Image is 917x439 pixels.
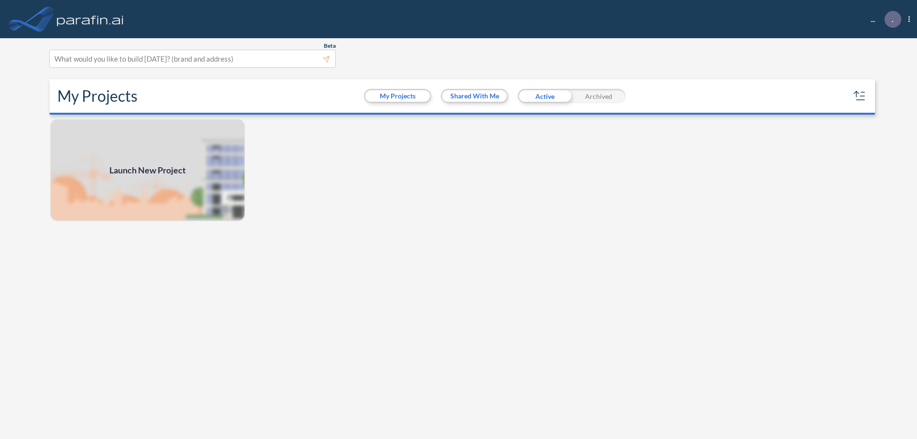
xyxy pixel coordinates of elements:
[57,87,138,105] h2: My Projects
[856,11,910,28] div: ...
[442,90,507,102] button: Shared With Me
[365,90,430,102] button: My Projects
[572,89,626,103] div: Archived
[892,15,894,23] p: .
[109,164,186,177] span: Launch New Project
[324,42,336,50] span: Beta
[55,10,126,29] img: logo
[518,89,572,103] div: Active
[50,118,245,222] img: add
[50,118,245,222] a: Launch New Project
[852,88,867,104] button: sort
